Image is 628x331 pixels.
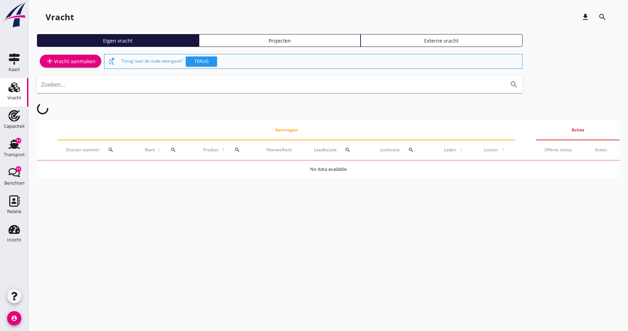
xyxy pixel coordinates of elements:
div: Capaciteit [4,124,25,129]
div: Terug [189,58,214,65]
div: Laadlocatie [314,141,363,158]
div: Hoeveelheid [266,147,297,153]
i: search [598,13,607,21]
i: arrow_upward [220,147,227,153]
div: Dossier nummer [66,141,127,158]
i: search [510,80,518,89]
span: Laden [443,147,458,153]
div: Offerte status [545,147,578,153]
button: Terug [186,56,217,66]
i: arrow_upward [458,147,466,153]
input: Zoeken... [41,79,498,90]
div: Vracht aanmaken [45,57,96,65]
div: Relatie [7,209,21,214]
i: search [108,147,114,153]
i: account_circle [7,311,21,325]
a: Vracht aanmaken [40,55,101,67]
div: Acties [595,147,611,153]
div: Loslocatie [380,141,426,158]
span: Product [202,147,219,153]
a: Eigen vracht [37,34,199,47]
div: 11 [16,138,21,143]
div: Berichten [4,181,25,185]
i: switch_access_shortcut [107,57,116,66]
div: Terug naar de oude weergave? [121,54,519,69]
i: add [45,57,54,65]
i: download [581,13,590,21]
i: arrow_upward [499,147,507,153]
span: Lossen [482,147,499,153]
div: Vracht [45,11,74,23]
td: No data available [37,161,619,178]
i: search [345,147,351,153]
i: arrow_upward [156,147,163,153]
div: 11 [16,166,21,172]
img: logo-small.a267ee39.svg [1,2,27,28]
div: Vracht [7,96,21,100]
i: search [234,147,240,153]
div: Kaart [9,67,20,72]
th: Acties [536,120,619,140]
th: Aanvragen [58,120,515,140]
a: Externe vracht [361,34,523,47]
div: Transport [4,152,25,157]
div: Eigen vracht [40,37,196,44]
div: Externe vracht [364,37,519,44]
a: Projecten [199,34,361,47]
i: search [170,147,176,153]
div: Projecten [202,37,358,44]
i: search [408,147,414,153]
span: Klant [144,147,156,153]
div: Inzicht [7,238,21,242]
